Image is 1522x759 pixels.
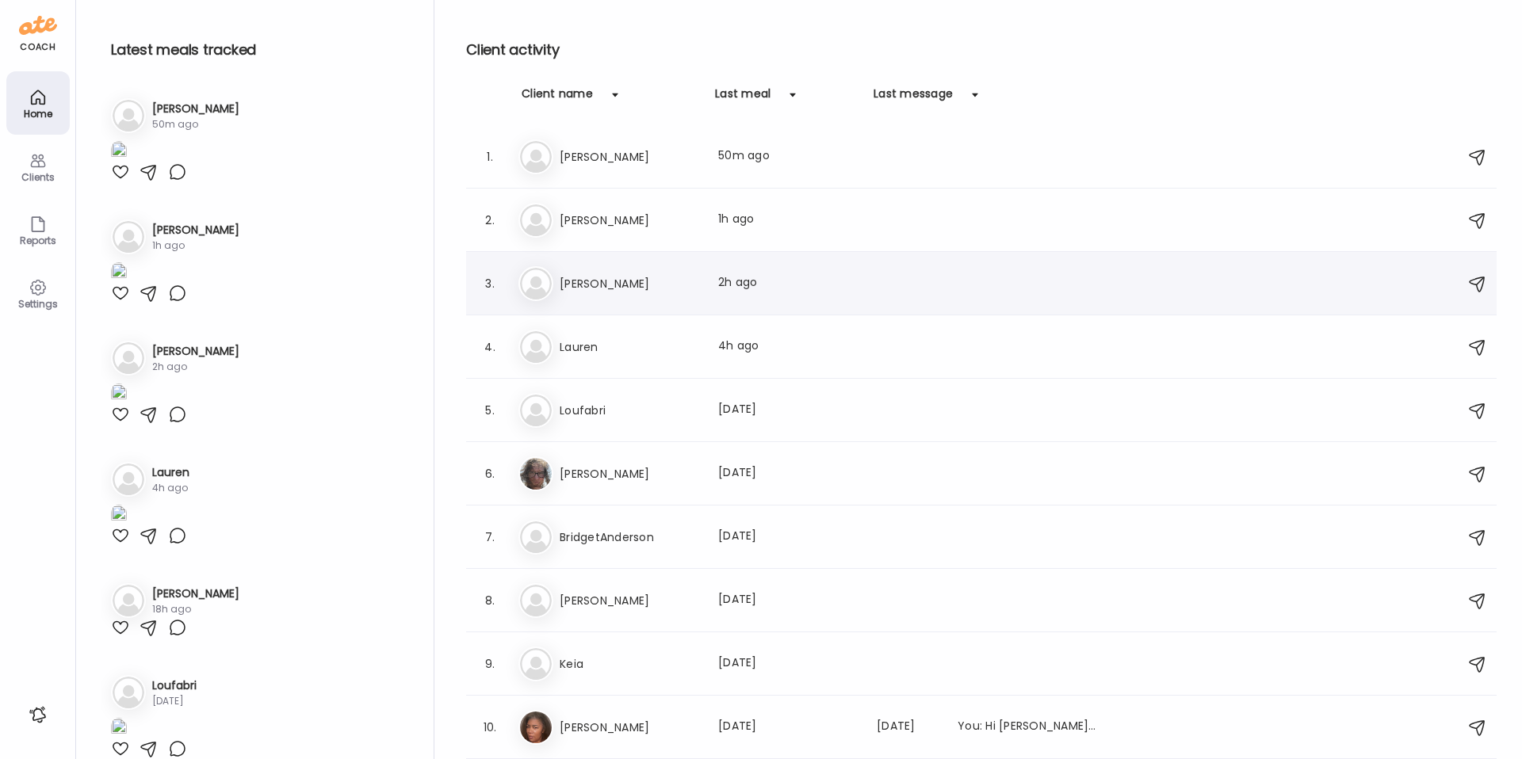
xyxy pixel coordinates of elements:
[718,654,858,673] div: [DATE]
[480,401,499,420] div: 5.
[111,383,127,405] img: images%2FNDFOBLKNylgvAlQ00Z6i5u60zaR2%2FKE48tdtWVLpdmTezf6dp%2FM9zzXBeXDMzU8DVDz4xL_1080
[718,338,858,357] div: 4h ago
[480,654,499,673] div: 9.
[560,401,699,420] h3: Loufabri
[480,464,499,483] div: 6.
[152,238,239,253] div: 1h ago
[718,528,858,547] div: [DATE]
[718,591,858,610] div: [DATE]
[560,274,699,293] h3: [PERSON_NAME]
[152,585,239,602] h3: [PERSON_NAME]
[113,585,144,616] img: bg-avatar-default.svg
[152,481,189,495] div: 4h ago
[522,86,593,111] div: Client name
[480,338,499,357] div: 4.
[718,464,858,483] div: [DATE]
[152,101,239,117] h3: [PERSON_NAME]
[560,718,699,737] h3: [PERSON_NAME]
[111,141,127,162] img: images%2FFUuH95Ngm4OAGYimCZiwjvKjofP2%2F5nbeRtZXfXZsbfo3OE6k%2FSteYutVxio5kPnUszDLP_1080
[19,13,57,38] img: ate
[715,86,771,111] div: Last meal
[718,718,858,737] div: [DATE]
[560,528,699,547] h3: BridgetAnderson
[152,464,189,481] h3: Lauren
[466,38,1497,62] h2: Client activity
[520,648,552,680] img: bg-avatar-default.svg
[560,147,699,166] h3: [PERSON_NAME]
[560,211,699,230] h3: [PERSON_NAME]
[520,204,552,236] img: bg-avatar-default.svg
[520,458,552,490] img: avatars%2F4oe6JFsLF4ab4yR0XKDB7a6lkDu1
[560,464,699,483] h3: [PERSON_NAME]
[113,100,144,132] img: bg-avatar-default.svg
[520,585,552,616] img: bg-avatar-default.svg
[520,521,552,553] img: bg-avatar-default.svg
[152,222,239,238] h3: [PERSON_NAME]
[152,677,197,694] h3: Loufabri
[480,718,499,737] div: 10.
[152,360,239,374] div: 2h ago
[520,141,552,173] img: bg-avatar-default.svg
[113,463,144,495] img: bg-avatar-default.svg
[520,711,552,743] img: avatars%2FmWQyMPqCwHNSmvMieIFMfDSjOFz2
[10,172,67,182] div: Clients
[520,395,552,426] img: bg-avatar-default.svg
[560,591,699,610] h3: [PERSON_NAME]
[111,262,127,284] img: images%2FpbQgUNqI2Kck939AnQ3TEFOW9km2%2FMq6Lwn052duX8ez8jJNe%2FwupGUDisUFYzwclMYsEw_1080
[480,528,499,547] div: 7.
[480,591,499,610] div: 8.
[113,677,144,708] img: bg-avatar-default.svg
[152,694,197,708] div: [DATE]
[520,331,552,363] img: bg-avatar-default.svg
[560,654,699,673] h3: Keia
[113,342,144,374] img: bg-avatar-default.svg
[520,268,552,299] img: bg-avatar-default.svg
[958,718,1097,737] div: You: Hi [PERSON_NAME] - Good question. If you feel it's helpful to you to log water and coffee to...
[718,401,858,420] div: [DATE]
[111,505,127,526] img: images%2FGXuCsgLDqrWT3M0TVB3XTHvqcw92%2FJBoXDQ4TQ9ykykZ49QkD%2FWnfdBmsGzhUqJoVmXnXq_1080
[152,343,239,360] h3: [PERSON_NAME]
[480,147,499,166] div: 1.
[10,109,67,119] div: Home
[152,602,239,616] div: 18h ago
[10,299,67,309] div: Settings
[111,718,127,739] img: images%2FSqARowySrEfENzyDd8px8vFovDj2%2FDRMjcvrNJBqzqC79GNhI%2FAdZOlwXgpGTzyCs0v0nS_1080
[480,211,499,230] div: 2.
[20,40,55,54] div: coach
[111,38,408,62] h2: Latest meals tracked
[152,117,239,132] div: 50m ago
[718,274,858,293] div: 2h ago
[877,718,939,737] div: [DATE]
[718,211,858,230] div: 1h ago
[560,338,699,357] h3: Lauren
[718,147,858,166] div: 50m ago
[113,221,144,253] img: bg-avatar-default.svg
[874,86,953,111] div: Last message
[10,235,67,246] div: Reports
[480,274,499,293] div: 3.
